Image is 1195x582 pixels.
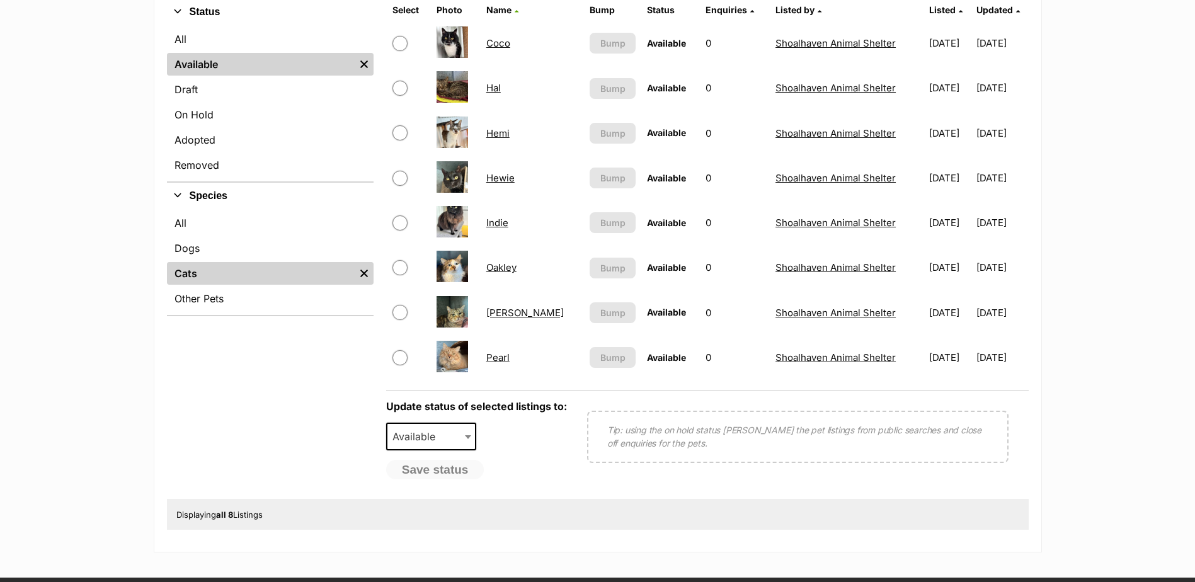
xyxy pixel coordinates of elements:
a: Hewie [486,172,515,184]
a: Shoalhaven Animal Shelter [775,261,896,273]
td: [DATE] [924,201,975,244]
a: Listed [929,4,963,15]
span: Available [647,83,686,93]
td: [DATE] [924,21,975,65]
a: Listed by [775,4,821,15]
a: All [167,28,374,50]
a: Hemi [486,127,510,139]
a: Shoalhaven Animal Shelter [775,217,896,229]
td: 0 [700,66,769,110]
a: Enquiries [706,4,754,15]
a: Indie [486,217,508,229]
span: Available [647,217,686,228]
span: Bump [600,351,626,364]
button: Bump [590,302,636,323]
a: [PERSON_NAME] [486,307,564,319]
a: Updated [976,4,1020,15]
a: Oakley [486,261,517,273]
td: [DATE] [976,66,1027,110]
span: Available [647,307,686,317]
a: Pearl [486,351,510,363]
td: [DATE] [976,21,1027,65]
a: Shoalhaven Animal Shelter [775,351,896,363]
span: Bump [600,216,626,229]
span: Listed by [775,4,815,15]
td: [DATE] [976,156,1027,200]
span: Available [647,262,686,273]
a: Dogs [167,237,374,260]
td: [DATE] [924,291,975,334]
a: Removed [167,154,374,176]
p: Tip: using the on hold status [PERSON_NAME] the pet listings from public searches and close off e... [607,423,988,450]
button: Bump [590,212,636,233]
td: 0 [700,21,769,65]
div: Status [167,25,374,181]
span: translation missing: en.admin.listings.index.attributes.enquiries [706,4,747,15]
button: Bump [590,123,636,144]
a: Shoalhaven Animal Shelter [775,172,896,184]
span: Displaying Listings [176,510,263,520]
strong: all 8 [216,510,233,520]
span: Available [387,428,448,445]
span: Listed [929,4,956,15]
button: Save status [386,460,484,480]
td: 0 [700,246,769,289]
td: 0 [700,111,769,155]
td: [DATE] [976,291,1027,334]
span: Bump [600,171,626,185]
a: Coco [486,37,510,49]
td: 0 [700,336,769,379]
button: Bump [590,347,636,368]
span: Bump [600,37,626,50]
td: [DATE] [924,66,975,110]
td: 0 [700,156,769,200]
a: Remove filter [355,262,374,285]
a: On Hold [167,103,374,126]
span: Bump [600,82,626,95]
td: [DATE] [976,246,1027,289]
span: Bump [600,127,626,140]
td: [DATE] [924,156,975,200]
td: [DATE] [924,336,975,379]
span: Updated [976,4,1013,15]
a: Draft [167,78,374,101]
span: Available [647,127,686,138]
button: Species [167,188,374,204]
button: Bump [590,168,636,188]
a: Adopted [167,128,374,151]
a: Shoalhaven Animal Shelter [775,127,896,139]
td: [DATE] [924,111,975,155]
button: Status [167,4,374,20]
a: All [167,212,374,234]
td: 0 [700,291,769,334]
td: [DATE] [924,246,975,289]
a: Cats [167,262,355,285]
button: Bump [590,258,636,278]
a: Remove filter [355,53,374,76]
span: Bump [600,261,626,275]
span: Available [647,173,686,183]
span: Bump [600,306,626,319]
td: 0 [700,201,769,244]
button: Bump [590,78,636,99]
a: Available [167,53,355,76]
td: [DATE] [976,111,1027,155]
label: Update status of selected listings to: [386,400,567,413]
a: Name [486,4,518,15]
button: Bump [590,33,636,54]
span: Available [386,423,477,450]
span: Available [647,352,686,363]
span: Available [647,38,686,48]
a: Other Pets [167,287,374,310]
div: Species [167,209,374,315]
a: Shoalhaven Animal Shelter [775,82,896,94]
td: [DATE] [976,201,1027,244]
a: Shoalhaven Animal Shelter [775,37,896,49]
span: Name [486,4,512,15]
a: Hal [486,82,501,94]
td: [DATE] [976,336,1027,379]
a: Shoalhaven Animal Shelter [775,307,896,319]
